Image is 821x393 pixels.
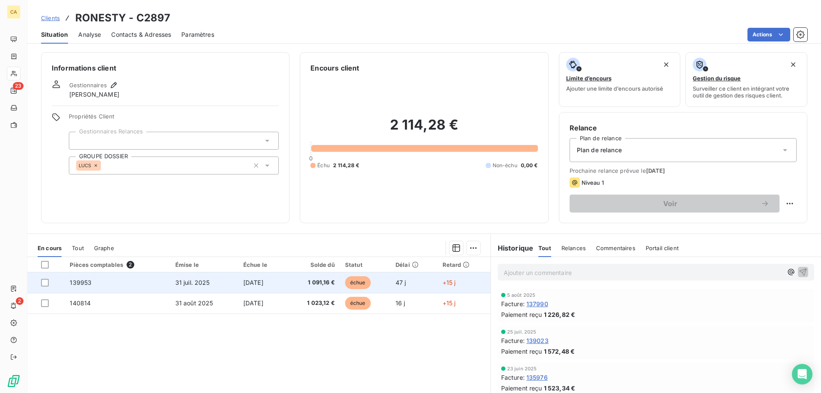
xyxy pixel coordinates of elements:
[243,261,281,268] div: Échue le
[69,82,107,89] span: Gestionnaires
[538,245,551,251] span: Tout
[333,162,360,169] span: 2 114,28 €
[243,299,263,307] span: [DATE]
[127,261,134,269] span: 2
[443,279,456,286] span: +15 j
[175,279,210,286] span: 31 juil. 2025
[792,364,812,384] div: Open Intercom Messenger
[292,278,335,287] span: 1 091,16 €
[79,163,92,168] span: LUCS
[41,14,60,22] a: Clients
[544,310,576,319] span: 1 226,82 €
[501,384,542,393] span: Paiement reçu
[101,162,108,169] input: Ajouter une valeur
[493,162,517,169] span: Non-échu
[501,336,525,345] span: Facture :
[309,155,313,162] span: 0
[443,261,485,268] div: Retard
[317,162,330,169] span: Échu
[491,243,534,253] h6: Historique
[693,85,800,99] span: Surveiller ce client en intégrant votre outil de gestion des risques client.
[580,200,761,207] span: Voir
[685,52,807,107] button: Gestion du risqueSurveiller ce client en intégrant votre outil de gestion des risques client.
[7,5,21,19] div: CA
[570,195,780,213] button: Voir
[566,75,611,82] span: Limite d’encours
[72,245,84,251] span: Tout
[345,261,385,268] div: Statut
[41,15,60,21] span: Clients
[310,63,359,73] h6: Encours client
[526,299,548,308] span: 137990
[111,30,171,39] span: Contacts & Adresses
[544,347,575,356] span: 1 572,48 €
[501,299,525,308] span: Facture :
[521,162,538,169] span: 0,00 €
[310,116,537,142] h2: 2 114,28 €
[70,261,165,269] div: Pièces comptables
[181,30,214,39] span: Paramètres
[559,52,681,107] button: Limite d’encoursAjouter une limite d’encours autorisé
[501,373,525,382] span: Facture :
[396,299,405,307] span: 16 j
[175,261,233,268] div: Émise le
[507,329,537,334] span: 25 juil. 2025
[693,75,741,82] span: Gestion du risque
[75,10,170,26] h3: RONESTY - C2897
[69,90,119,99] span: [PERSON_NAME]
[41,30,68,39] span: Situation
[507,366,537,371] span: 23 juin 2025
[345,276,371,289] span: échue
[501,347,542,356] span: Paiement reçu
[646,167,665,174] span: [DATE]
[70,279,92,286] span: 139953
[396,279,406,286] span: 47 j
[577,146,622,154] span: Plan de relance
[526,336,549,345] span: 139023
[582,179,604,186] span: Niveau 1
[16,297,24,305] span: 2
[52,63,279,73] h6: Informations client
[443,299,456,307] span: +15 j
[292,261,335,268] div: Solde dû
[76,137,83,145] input: Ajouter une valeur
[38,245,62,251] span: En cours
[501,310,542,319] span: Paiement reçu
[507,293,536,298] span: 5 août 2025
[13,82,24,90] span: 23
[7,374,21,388] img: Logo LeanPay
[596,245,635,251] span: Commentaires
[570,123,797,133] h6: Relance
[69,113,279,125] span: Propriétés Client
[292,299,335,307] span: 1 023,12 €
[570,167,797,174] span: Prochaine relance prévue le
[747,28,790,41] button: Actions
[78,30,101,39] span: Analyse
[243,279,263,286] span: [DATE]
[94,245,114,251] span: Graphe
[345,297,371,310] span: échue
[175,299,213,307] span: 31 août 2025
[526,373,548,382] span: 135976
[561,245,586,251] span: Relances
[566,85,663,92] span: Ajouter une limite d’encours autorisé
[544,384,576,393] span: 1 523,34 €
[70,299,91,307] span: 140814
[646,245,679,251] span: Portail client
[396,261,432,268] div: Délai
